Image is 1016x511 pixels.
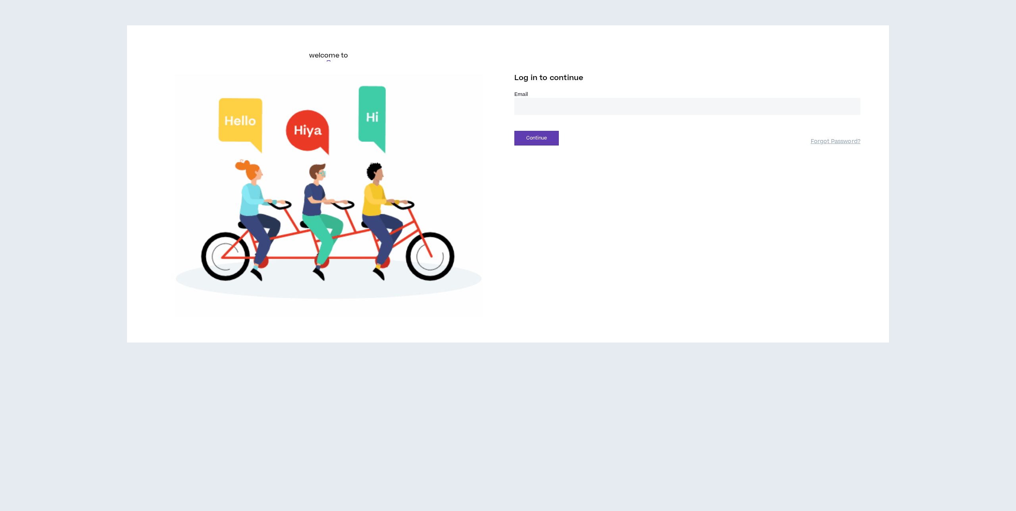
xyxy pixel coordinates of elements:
[811,138,860,145] a: Forgot Password?
[514,91,860,98] label: Email
[514,73,583,83] span: Log in to continue
[309,51,348,60] h6: welcome to
[514,131,559,145] button: Continue
[156,74,502,317] img: Welcome to Wripple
